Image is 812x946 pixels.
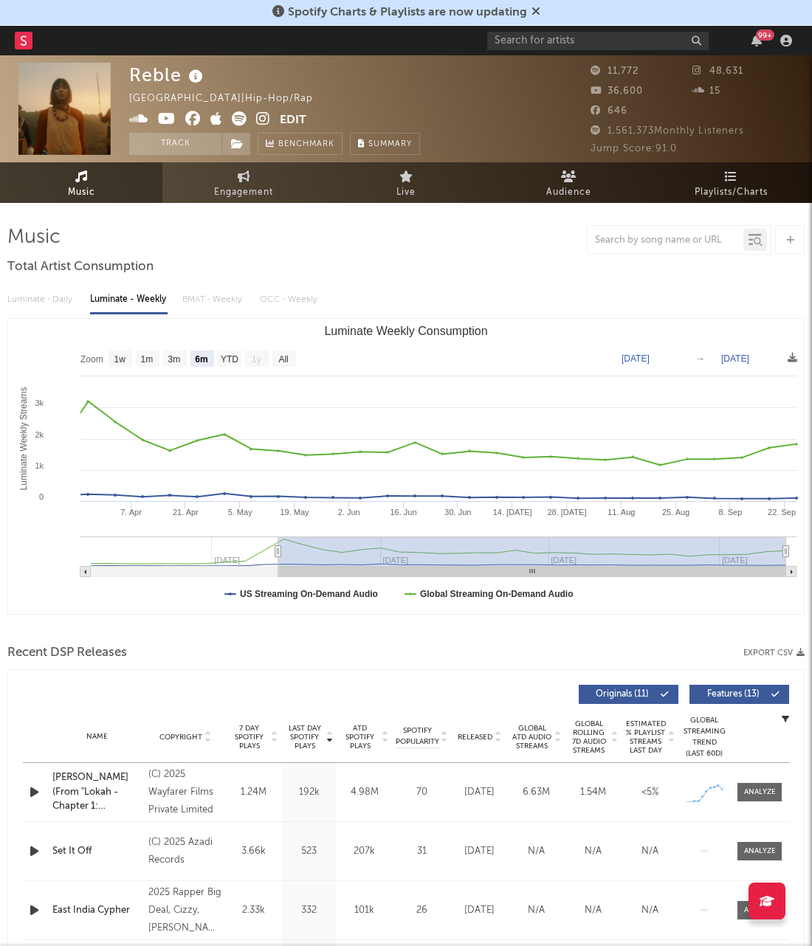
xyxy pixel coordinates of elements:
span: Global Rolling 7D Audio Streams [568,719,609,755]
span: Jump Score: 91.0 [591,144,677,153]
text: Zoom [80,354,103,365]
div: 523 [285,844,333,859]
span: Copyright [159,733,202,742]
text: 1k [35,461,44,470]
div: 3.66k [230,844,278,859]
div: (C) 2025 Wayfarer Films Private Limited [148,766,222,819]
a: [PERSON_NAME] (From "Lokah - Chapter 1: [PERSON_NAME]") [52,770,141,814]
span: Music [68,184,95,201]
div: 6.63M [512,785,561,800]
a: Live [325,162,487,203]
text: 11. Aug [608,508,635,517]
input: Search by song name or URL [588,235,743,246]
div: Name [52,731,141,742]
text: 28. [DATE] [547,508,586,517]
text: 2. Jun [338,508,360,517]
span: Engagement [214,184,273,201]
span: Benchmark [278,136,334,153]
input: Search for artists [487,32,709,50]
div: Set It Off [52,844,141,859]
text: 14. [DATE] [493,508,532,517]
div: N/A [568,844,618,859]
div: Reble [129,63,207,87]
span: Spotify Charts & Playlists are now updating [288,7,527,18]
text: 2k [35,430,44,439]
div: 332 [285,903,333,918]
text: 25. Aug [662,508,689,517]
text: Luminate Weekly Streams [18,387,29,491]
text: 30. Jun [444,508,471,517]
text: All [278,354,288,365]
div: N/A [512,844,561,859]
div: 101k [340,903,388,918]
div: <5% [625,785,675,800]
text: 0 [39,492,44,501]
span: 15 [692,86,720,96]
text: [DATE] [622,353,650,364]
text: 22. Sep [768,508,796,517]
span: Spotify Popularity [396,725,439,748]
span: Global ATD Audio Streams [512,724,552,750]
div: Luminate - Weekly [90,287,168,312]
text: Global Streaming On-Demand Audio [420,589,574,599]
div: 1.54M [568,785,618,800]
button: 99+ [751,35,762,46]
div: 2025 Rapper Big Deal, Cizzy, [PERSON_NAME], G'nie & [PERSON_NAME] [148,884,222,937]
a: East India Cypher [52,903,141,918]
div: Global Streaming Trend (Last 60D) [682,715,726,759]
div: N/A [625,844,675,859]
button: Track [129,133,221,155]
div: (C) 2025 Azadi Records [148,834,222,869]
div: N/A [512,903,561,918]
text: 6m [195,354,207,365]
text: 21. Apr [173,508,199,517]
text: 3k [35,398,44,407]
div: [GEOGRAPHIC_DATA] | Hip-Hop/Rap [129,90,330,108]
span: 48,631 [692,66,743,76]
text: 5. May [228,508,253,517]
a: Benchmark [258,133,343,155]
text: 1m [141,354,154,365]
button: Summary [350,133,420,155]
span: 11,772 [591,66,639,76]
span: Audience [546,184,591,201]
span: 646 [591,106,627,116]
div: 99 + [756,30,774,41]
div: 26 [396,903,447,918]
div: 70 [396,785,447,800]
a: Engagement [162,162,325,203]
text: 3m [168,354,181,365]
button: Originals(11) [579,685,678,704]
div: 192k [285,785,333,800]
div: N/A [568,903,618,918]
div: 2.33k [230,903,278,918]
span: Released [458,733,492,742]
text: [DATE] [721,353,749,364]
div: 1.24M [230,785,278,800]
span: Total Artist Consumption [7,258,154,276]
button: Features(13) [689,685,789,704]
text: 1w [114,354,126,365]
a: Audience [487,162,650,203]
text: → [696,353,705,364]
button: Export CSV [743,649,805,657]
text: 8. Sep [718,508,742,517]
text: 7. Apr [120,508,142,517]
button: Edit [280,111,306,130]
span: Last Day Spotify Plays [285,724,324,750]
span: Originals ( 11 ) [588,690,656,699]
div: N/A [625,903,675,918]
a: Playlists/Charts [650,162,812,203]
span: Features ( 13 ) [699,690,767,699]
div: 31 [396,844,447,859]
text: 1y [252,354,261,365]
span: 36,600 [591,86,643,96]
span: Estimated % Playlist Streams Last Day [625,719,666,755]
svg: Luminate Weekly Consumption [8,319,804,614]
text: YTD [221,354,238,365]
text: 16. Jun [390,508,417,517]
span: Dismiss [531,7,540,18]
span: Recent DSP Releases [7,644,127,662]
